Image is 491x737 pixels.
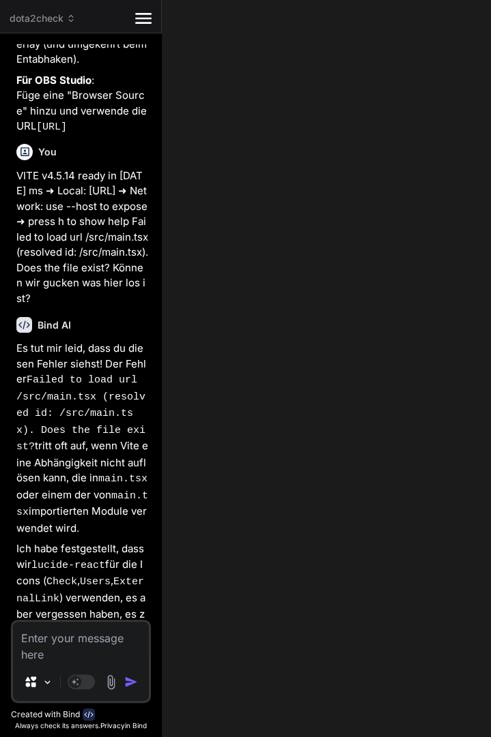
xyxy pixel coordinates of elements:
code: ExternalLink [16,576,144,605]
img: bind-logo [83,708,95,721]
code: Failed to load url /src/main.tsx (resolved id: /src/main.tsx). Does the file exist? [16,374,145,453]
img: attachment [103,674,119,690]
p: Always check its answers. in Bind [11,721,151,731]
p: VITE v4.5.14 ready in [DATE] ms ➜ Local: [URL] ➜ Network: use --host to expose ➜ press h to show ... [16,168,148,307]
p: : Füge eine "Browser Source" hinzu und verwende die URL [16,73,148,136]
code: lucide-react [31,560,105,571]
img: icon [124,675,138,689]
p: Es tut mir leid, dass du diesen Fehler siehst! Der Fehler tritt oft auf, wenn Vite eine Abhängigk... [16,341,148,536]
code: [URL] [36,121,67,133]
code: Check [46,576,77,588]
span: Privacy [100,721,125,730]
h6: You [38,145,57,159]
span: dota2check [10,12,76,25]
code: main.tsx [98,473,148,485]
img: Pick Models [42,676,53,688]
strong: Für OBS Studio [16,74,92,87]
code: Users [80,576,111,588]
p: Ich habe festgestellt, dass wir für die Icons ( , , ) verwenden, es aber vergessen haben, es zu d... [16,541,148,717]
p: Created with Bind [11,709,80,720]
h6: Bind AI [38,318,71,332]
